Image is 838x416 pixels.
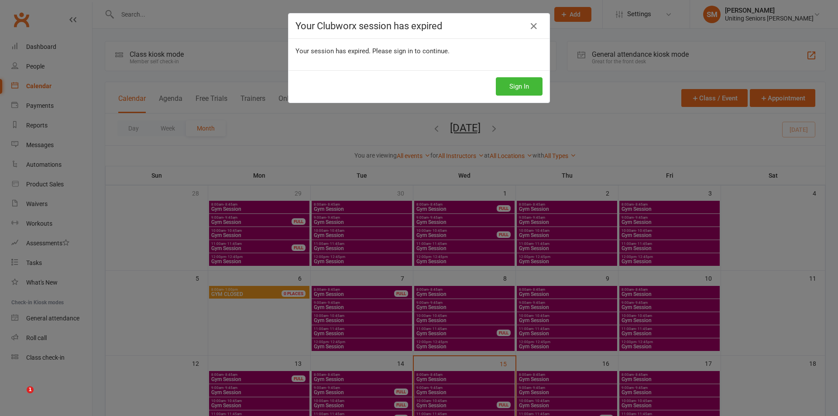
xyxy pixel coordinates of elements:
[9,386,30,407] iframe: Intercom live chat
[27,386,34,393] span: 1
[527,19,541,33] a: Close
[295,47,450,55] span: Your session has expired. Please sign in to continue.
[496,77,543,96] button: Sign In
[295,21,543,31] h4: Your Clubworx session has expired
